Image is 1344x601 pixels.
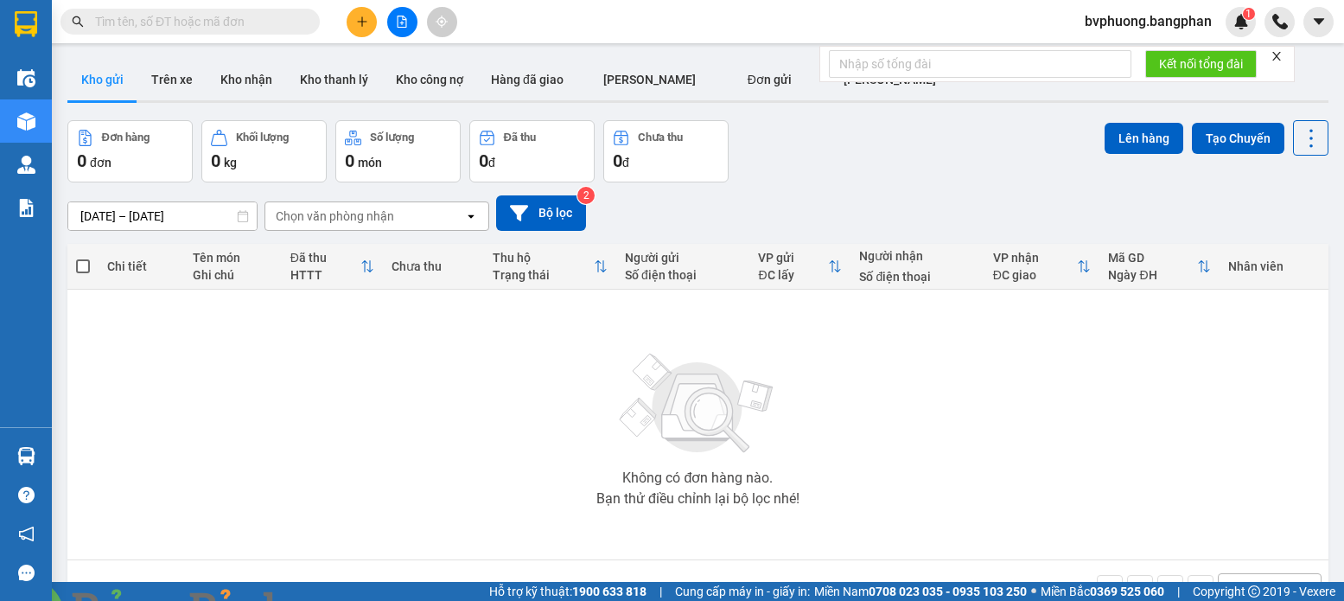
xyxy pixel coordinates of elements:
span: Kết nối tổng đài [1159,54,1243,74]
div: Ghi chú [193,268,273,282]
div: Số lượng [370,131,414,144]
span: Hỗ trợ kỹ thuật: [489,582,647,601]
th: Toggle SortBy [282,244,383,290]
span: món [358,156,382,169]
input: Tìm tên, số ĐT hoặc mã đơn [95,12,299,31]
th: Toggle SortBy [484,244,616,290]
input: Select a date range. [68,202,257,230]
button: Kho thanh lý [286,59,382,100]
span: search [72,16,84,28]
span: caret-down [1311,14,1327,29]
div: Chọn văn phòng nhận [276,208,394,225]
span: kg [224,156,237,169]
button: Lên hàng [1105,123,1183,154]
div: Người nhận [859,249,975,263]
div: Thu hộ [493,251,594,265]
span: đ [622,156,629,169]
strong: 1900 633 818 [572,585,647,598]
span: 0 [345,150,354,171]
button: Kho gửi [67,59,137,100]
span: đ [488,156,495,169]
img: logo-vxr [15,11,37,37]
div: VP gửi [758,251,828,265]
img: svg+xml;base64,PHN2ZyBjbGFzcz0ibGlzdC1wbHVnX19zdmciIHhtbG5zPSJodHRwOi8vd3d3LnczLm9yZy8yMDAwL3N2Zy... [611,343,784,464]
div: Đã thu [504,131,536,144]
button: Trên xe [137,59,207,100]
div: ĐC lấy [758,268,828,282]
th: Toggle SortBy [1099,244,1219,290]
div: Chưa thu [392,259,475,273]
span: 0 [613,150,622,171]
svg: open [464,209,478,223]
div: Nhân viên [1228,259,1320,273]
span: | [659,582,662,601]
div: Ngày ĐH [1108,268,1196,282]
div: VP nhận [993,251,1078,265]
div: ĐC giao [993,268,1078,282]
div: Mã GD [1108,251,1196,265]
button: Kết nối tổng đài [1145,50,1257,78]
img: icon-new-feature [1233,14,1249,29]
img: warehouse-icon [17,112,35,131]
svg: open [1296,581,1310,595]
button: Chưa thu0đ [603,120,729,182]
span: aim [436,16,448,28]
input: Nhập số tổng đài [829,50,1131,78]
div: 10 / trang [1229,579,1283,597]
th: Toggle SortBy [984,244,1100,290]
button: file-add [387,7,417,37]
button: caret-down [1303,7,1334,37]
th: Toggle SortBy [749,244,850,290]
div: HTTT [290,268,360,282]
span: Miền Bắc [1041,582,1164,601]
span: bvphuong.bangphan [1071,10,1226,32]
img: warehouse-icon [17,447,35,465]
div: Chưa thu [638,131,683,144]
span: Cung cấp máy in - giấy in: [675,582,810,601]
button: Kho công nợ [382,59,477,100]
button: Bộ lọc [496,195,586,231]
span: 0 [211,150,220,171]
span: message [18,565,35,581]
div: Trạng thái [493,268,594,282]
span: question-circle [18,487,35,503]
span: notification [18,526,35,542]
img: warehouse-icon [17,156,35,174]
div: Tên món [193,251,273,265]
button: Số lượng0món [335,120,461,182]
sup: 1 [1243,8,1255,20]
strong: 0708 023 035 - 0935 103 250 [869,585,1027,598]
div: Số điện thoại [625,268,741,282]
div: Không có đơn hàng nào. [622,471,773,485]
strong: 0369 525 060 [1090,585,1164,598]
sup: 2 [577,187,595,204]
span: file-add [396,16,408,28]
div: Khối lượng [236,131,289,144]
button: Kho nhận [207,59,286,100]
button: Hàng đã giao [477,59,577,100]
span: [PERSON_NAME] [603,73,696,86]
div: Người gửi [625,251,741,265]
button: Tạo Chuyến [1192,123,1284,154]
span: 1 [1245,8,1252,20]
div: Số điện thoại [859,270,975,284]
span: | [1177,582,1180,601]
div: Đơn hàng [102,131,150,144]
span: plus [356,16,368,28]
div: Bạn thử điều chỉnh lại bộ lọc nhé! [596,492,799,506]
span: Đơn gửi [748,73,792,86]
img: solution-icon [17,199,35,217]
button: plus [347,7,377,37]
span: close [1271,50,1283,62]
span: copyright [1248,585,1260,598]
button: Đã thu0đ [469,120,595,182]
span: đơn [90,156,111,169]
button: Đơn hàng0đơn [67,120,193,182]
span: 0 [479,150,488,171]
div: Chi tiết [107,259,175,273]
span: 0 [77,150,86,171]
button: aim [427,7,457,37]
img: warehouse-icon [17,69,35,87]
img: phone-icon [1272,14,1288,29]
button: Khối lượng0kg [201,120,327,182]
